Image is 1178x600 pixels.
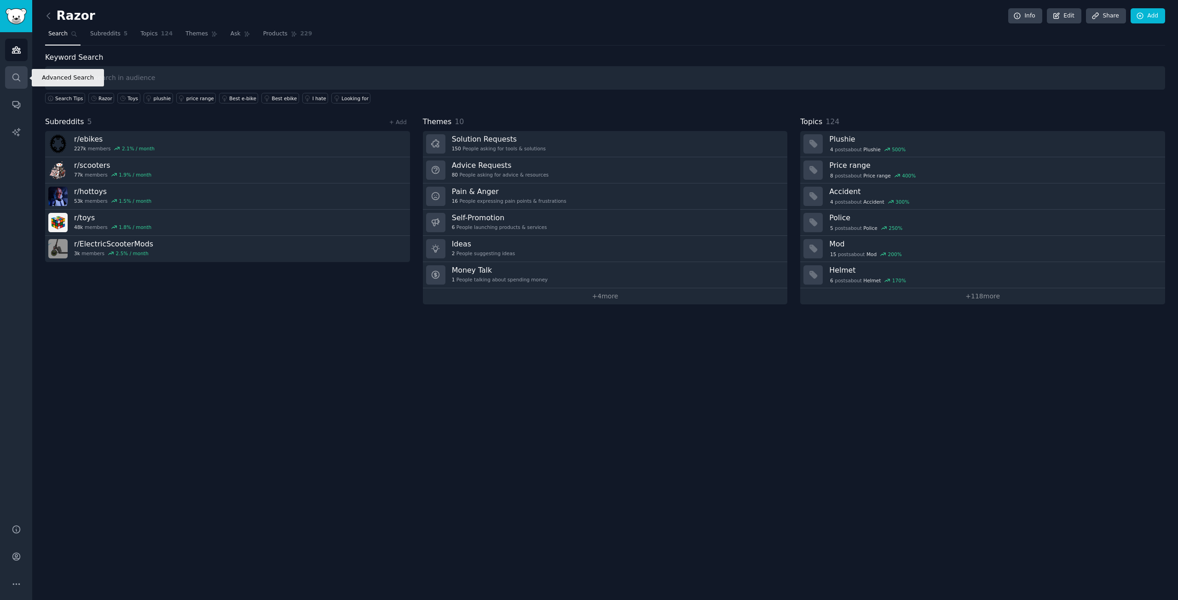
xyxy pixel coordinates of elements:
div: 2.5 % / month [116,250,149,257]
span: Themes [185,30,208,38]
h3: Price range [829,160,1159,170]
a: Price range8postsaboutPrice range400% [800,157,1165,183]
span: 227k [74,145,86,152]
span: 2 [452,250,455,257]
a: Toys [117,93,140,103]
span: Search [48,30,68,38]
div: members [74,198,151,204]
h3: Pain & Anger [452,187,566,196]
span: 150 [452,145,461,152]
a: Solution Requests150People asking for tools & solutions [423,131,788,157]
span: 53k [74,198,83,204]
h3: Mod [829,239,1159,249]
span: Topics [140,30,157,38]
h3: Helmet [829,265,1159,275]
a: Add [1131,8,1165,24]
div: members [74,171,151,178]
div: post s about [829,171,917,180]
div: 1.9 % / month [119,171,151,178]
div: 400 % [902,172,916,179]
img: scooters [48,160,68,180]
h3: Advice Requests [452,160,549,170]
a: Best ebike [261,93,299,103]
a: r/ebikes227kmembers2.1% / month [45,131,410,157]
div: members [74,145,155,152]
a: plushie [144,93,173,103]
span: 80 [452,171,458,178]
a: + Add [389,119,407,126]
h3: Police [829,213,1159,223]
div: People suggesting ideas [452,250,515,257]
span: Products [263,30,288,38]
a: r/scooters77kmembers1.9% / month [45,157,410,183]
span: 10 [455,117,464,126]
a: Search [45,27,81,46]
img: hottoys [48,187,68,206]
a: Advice Requests80People asking for advice & resources [423,157,788,183]
span: Price range [863,172,890,179]
a: Ask [227,27,254,46]
span: Helmet [863,277,881,284]
a: Topics124 [137,27,176,46]
h3: Self-Promotion [452,213,547,223]
a: Police5postsaboutPolice250% [800,210,1165,236]
div: 1.8 % / month [119,224,151,230]
a: Money Talk1People talking about spending money [423,262,788,288]
input: Keyword search in audience [45,66,1165,90]
div: People talking about spending money [452,276,548,283]
a: Pain & Anger16People expressing pain points & frustrations [423,183,788,210]
span: 5 [830,225,833,231]
span: Search Tips [55,95,83,102]
a: Products229 [260,27,315,46]
img: ebikes [48,134,68,154]
h3: r/ ebikes [74,134,155,144]
span: 4 [830,146,833,153]
h3: Plushie [829,134,1159,144]
a: Share [1086,8,1126,24]
h2: Razor [45,9,95,23]
div: Toys [127,95,138,102]
a: r/ElectricScooterMods3kmembers2.5% / month [45,236,410,262]
h3: Accident [829,187,1159,196]
a: Razor [88,93,114,103]
span: 4 [830,199,833,205]
h3: Ideas [452,239,515,249]
a: Themes [182,27,221,46]
a: Best e-bike [219,93,258,103]
div: post s about [829,224,903,232]
a: Self-Promotion6People launching products & services [423,210,788,236]
a: Info [1008,8,1042,24]
div: members [74,250,153,257]
a: Plushie4postsaboutPlushie500% [800,131,1165,157]
div: Best ebike [271,95,297,102]
div: 170 % [892,277,906,284]
span: 6 [830,277,833,284]
span: Accident [863,199,884,205]
span: 5 [124,30,128,38]
a: r/toys48kmembers1.8% / month [45,210,410,236]
div: post s about [829,250,902,258]
div: plushie [154,95,171,102]
a: price range [176,93,216,103]
div: Razor [98,95,112,102]
span: Topics [800,116,822,128]
a: +4more [423,288,788,304]
span: 8 [830,172,833,179]
span: 229 [300,30,312,38]
label: Keyword Search [45,53,103,62]
div: People expressing pain points & frustrations [452,198,566,204]
a: I hate [302,93,329,103]
a: Edit [1047,8,1081,24]
a: Ideas2People suggesting ideas [423,236,788,262]
a: Accident4postsaboutAccident300% [800,183,1165,210]
div: post s about [829,145,907,154]
span: 3k [74,250,80,257]
span: 124 [161,30,173,38]
div: Best e-bike [229,95,256,102]
div: post s about [829,276,907,285]
span: Subreddits [90,30,121,38]
h3: Solution Requests [452,134,546,144]
div: People asking for advice & resources [452,171,549,178]
h3: r/ ElectricScooterMods [74,239,153,249]
span: 16 [452,198,458,204]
